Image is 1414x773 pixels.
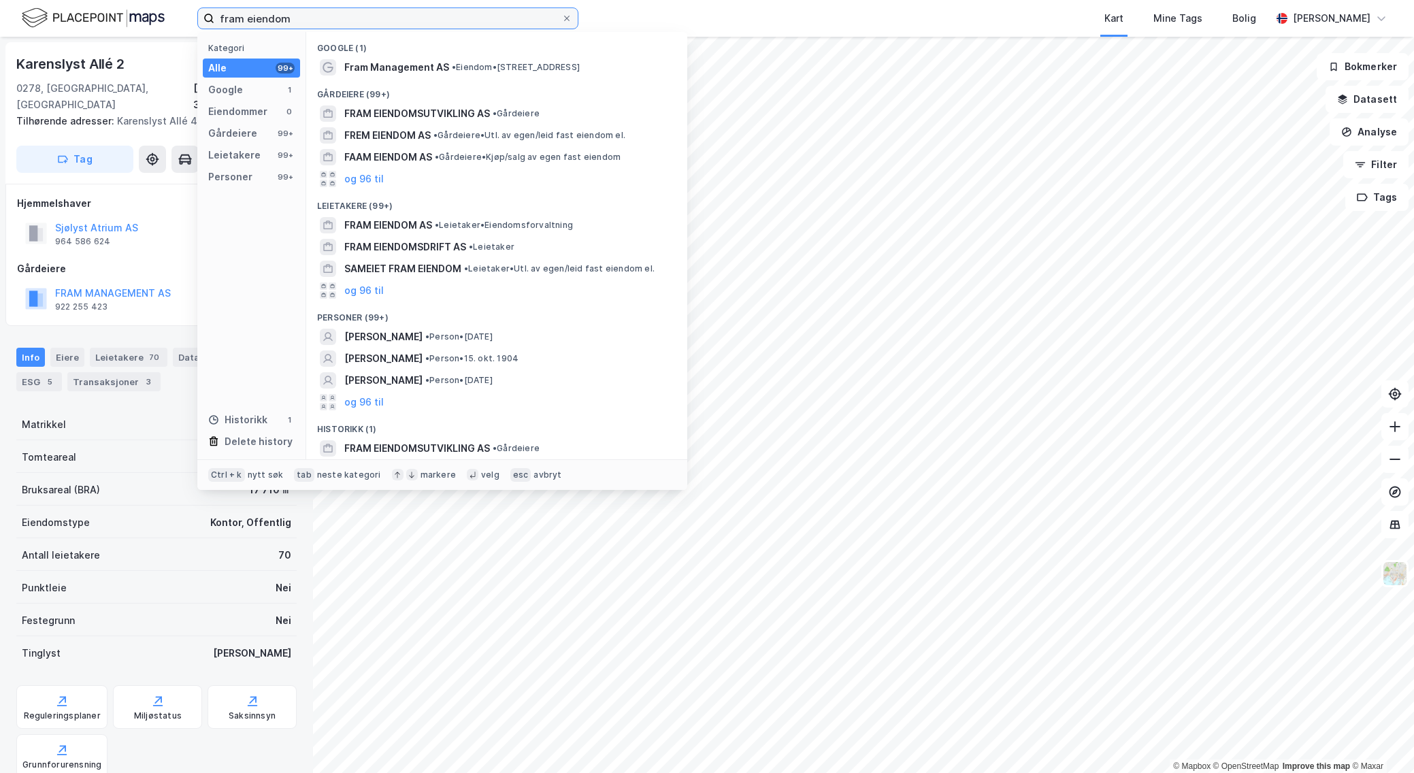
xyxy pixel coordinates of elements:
div: Matrikkel [22,416,66,433]
span: FRAM EIENDOMSUTVIKLING AS [344,105,490,122]
div: Festegrunn [22,612,75,629]
div: Grunnforurensning [22,759,101,770]
div: 99+ [276,128,295,139]
div: Leietakere (99+) [306,190,687,214]
div: nytt søk [248,470,284,480]
span: FREM EIENDOM AS [344,127,431,144]
div: Nei [276,580,291,596]
a: OpenStreetMap [1213,761,1279,771]
div: Kart [1104,10,1123,27]
div: [PERSON_NAME] [1293,10,1370,27]
button: Datasett [1326,86,1409,113]
span: Leietaker • Eiendomsforvaltning [435,220,573,231]
div: Hjemmelshaver [17,195,296,212]
span: Leietaker [469,242,514,252]
div: [GEOGRAPHIC_DATA], 3/615 [193,80,297,113]
span: • [452,62,456,72]
div: markere [421,470,456,480]
div: Karenslyst Allé 4 [16,113,286,129]
div: ESG [16,372,62,391]
span: FRAM EIENDOMSDRIFT AS [344,239,466,255]
div: Alle [208,60,227,76]
div: Bruksareal (BRA) [22,482,100,498]
div: 1 [284,84,295,95]
div: Personer (99+) [306,301,687,326]
div: 964 586 624 [55,236,110,247]
button: og 96 til [344,394,384,410]
span: Leietaker • Utl. av egen/leid fast eiendom el. [464,263,655,274]
span: Fram Management AS [344,59,449,76]
div: Historikk [208,412,267,428]
div: Antall leietakere [22,547,100,563]
span: FRAM EIENDOM AS [344,217,432,233]
input: Søk på adresse, matrikkel, gårdeiere, leietakere eller personer [214,8,561,29]
span: • [493,108,497,118]
div: Eiendomstype [22,514,90,531]
div: Ctrl + k [208,468,245,482]
button: Filter [1343,151,1409,178]
span: • [425,353,429,363]
button: og 96 til [344,282,384,299]
div: 70 [278,547,291,563]
div: esc [510,468,531,482]
span: • [425,375,429,385]
div: Leietakere [208,147,261,163]
div: Mine Tags [1153,10,1202,27]
div: 0278, [GEOGRAPHIC_DATA], [GEOGRAPHIC_DATA] [16,80,193,113]
div: Personer [208,169,252,185]
a: Improve this map [1283,761,1350,771]
div: 0 [284,106,295,117]
span: [PERSON_NAME] [344,372,423,389]
div: 99+ [276,63,295,73]
div: tab [294,468,314,482]
div: Eiere [50,348,84,367]
span: [PERSON_NAME] [344,350,423,367]
span: Gårdeiere • Utl. av egen/leid fast eiendom el. [433,130,625,141]
img: Z [1382,561,1408,587]
button: Bokmerker [1317,53,1409,80]
div: Karenslyst Allé 2 [16,53,127,75]
span: Gårdeiere [493,108,540,119]
div: [PERSON_NAME] [213,645,291,661]
iframe: Chat Widget [1346,708,1414,773]
div: Reguleringsplaner [24,710,101,721]
span: • [464,263,468,274]
div: 3 [142,375,155,389]
div: avbryt [533,470,561,480]
div: Google (1) [306,32,687,56]
div: Miljøstatus [134,710,182,721]
button: Tags [1345,184,1409,211]
div: Eiendommer [208,103,267,120]
div: Tomteareal [22,449,76,465]
div: Gårdeiere [208,125,257,142]
div: 99+ [276,171,295,182]
div: 922 255 423 [55,301,108,312]
div: velg [481,470,499,480]
div: Tinglyst [22,645,61,661]
span: • [425,331,429,342]
button: Analyse [1330,118,1409,146]
span: • [435,220,439,230]
div: Punktleie [22,580,67,596]
div: Leietakere [90,348,167,367]
div: neste kategori [317,470,381,480]
div: Nei [276,612,291,629]
span: • [469,242,473,252]
div: 70 [146,350,162,364]
div: 99+ [276,150,295,161]
div: 1 [284,414,295,425]
div: Kontor, Offentlig [210,514,291,531]
div: Kategori [208,43,300,53]
span: Gårdeiere [493,443,540,454]
div: Datasett [173,348,240,367]
span: Person • [DATE] [425,375,493,386]
div: Google [208,82,243,98]
div: Historikk (1) [306,413,687,438]
span: • [435,152,439,162]
div: Gårdeiere (99+) [306,78,687,103]
img: logo.f888ab2527a4732fd821a326f86c7f29.svg [22,6,165,30]
span: Person • [DATE] [425,331,493,342]
button: og 96 til [344,171,384,187]
span: Gårdeiere • Kjøp/salg av egen fast eiendom [435,152,621,163]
